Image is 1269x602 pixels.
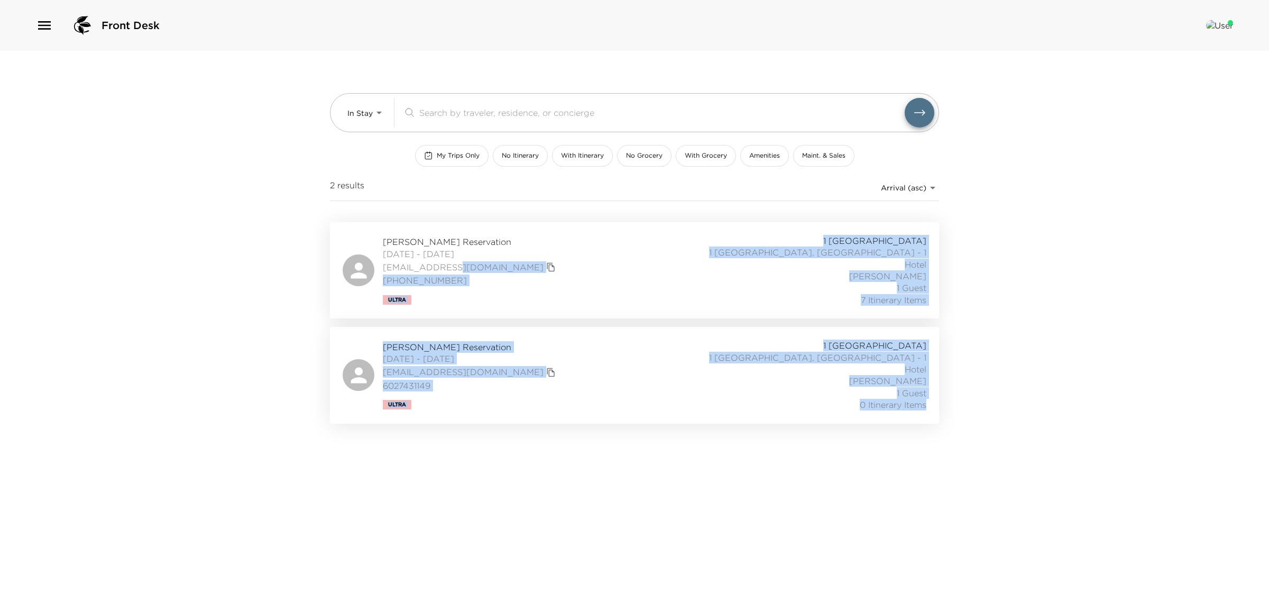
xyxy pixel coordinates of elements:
span: In Stay [347,108,373,118]
a: [EMAIL_ADDRESS][DOMAIN_NAME] [383,261,544,273]
a: [EMAIL_ADDRESS][DOMAIN_NAME] [383,366,544,378]
span: 1 [GEOGRAPHIC_DATA] [823,340,926,351]
button: With Grocery [676,145,736,167]
span: [DATE] - [DATE] [383,248,558,260]
button: My Trips Only [415,145,489,167]
button: Amenities [740,145,789,167]
span: 0 Itinerary Items [860,399,926,411]
a: [PERSON_NAME] Reservation[DATE] - [DATE][EMAIL_ADDRESS][DOMAIN_NAME]copy primary member email6027... [330,327,939,423]
span: Ultra [388,297,406,303]
span: 1 Guest [897,387,926,399]
span: With Grocery [685,151,727,160]
button: With Itinerary [552,145,613,167]
span: [PERSON_NAME] [849,375,926,387]
button: Maint. & Sales [793,145,854,167]
span: 2 results [330,179,364,196]
span: [PHONE_NUMBER] [383,275,558,286]
span: 1 [GEOGRAPHIC_DATA], [GEOGRAPHIC_DATA] - 1 Hotel [693,247,926,270]
span: Ultra [388,402,406,408]
span: With Itinerary [561,151,604,160]
span: 1 [GEOGRAPHIC_DATA], [GEOGRAPHIC_DATA] - 1 Hotel [693,352,926,376]
button: copy primary member email [544,365,558,380]
span: No Grocery [626,151,663,160]
span: Front Desk [102,18,160,33]
span: [PERSON_NAME] Reservation [383,236,558,248]
input: Search by traveler, residence, or concierge [419,106,905,118]
span: No Itinerary [502,151,539,160]
span: [PERSON_NAME] Reservation [383,341,558,353]
button: No Itinerary [493,145,548,167]
button: No Grocery [617,145,672,167]
span: [PERSON_NAME] [849,270,926,282]
span: Arrival (asc) [881,183,926,193]
span: 1 Guest [897,282,926,294]
button: copy primary member email [544,260,558,275]
span: 7 Itinerary Items [861,294,926,306]
span: 1 [GEOGRAPHIC_DATA] [823,235,926,247]
img: User [1206,20,1233,31]
span: My Trips Only [437,151,480,160]
a: [PERSON_NAME] Reservation[DATE] - [DATE][EMAIL_ADDRESS][DOMAIN_NAME]copy primary member email[PHO... [330,222,939,318]
span: 6027431149 [383,380,558,391]
span: [DATE] - [DATE] [383,353,558,364]
span: Maint. & Sales [802,151,845,160]
span: Amenities [749,151,780,160]
img: logo [70,13,95,38]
